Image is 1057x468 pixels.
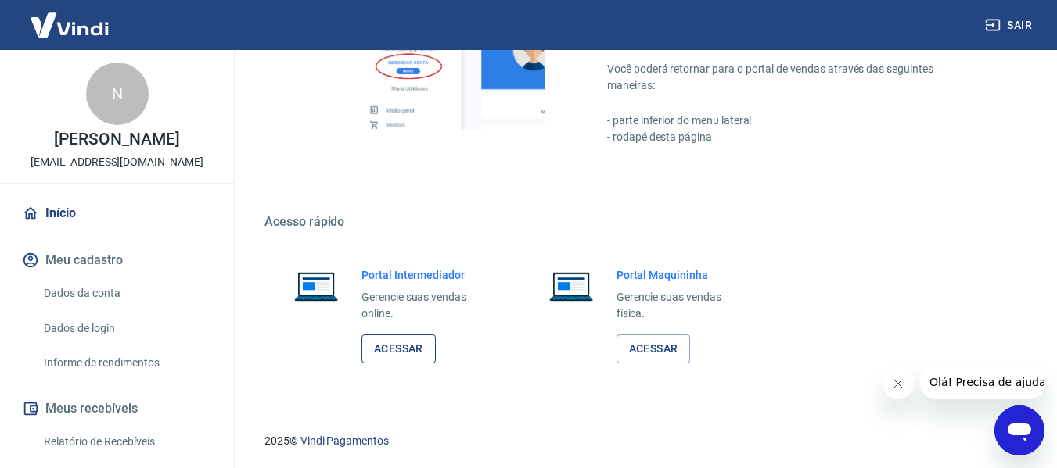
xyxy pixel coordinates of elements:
[264,433,1019,449] p: 2025 ©
[54,131,179,148] p: [PERSON_NAME]
[361,334,436,363] a: Acessar
[617,267,746,283] h6: Portal Maquininha
[19,1,120,48] img: Vindi
[538,267,604,305] img: Imagem de um notebook aberto
[617,289,746,322] p: Gerencie suas vendas física.
[19,196,215,230] a: Início
[264,214,1019,230] h5: Acesso rápido
[361,267,491,283] h6: Portal Intermediador
[38,313,215,345] a: Dados de login
[38,347,215,379] a: Informe de rendimentos
[994,405,1044,455] iframe: Botão para abrir a janela de mensagens
[607,61,982,94] p: Você poderá retornar para o portal de vendas através das seguintes maneiras:
[9,11,131,23] span: Olá! Precisa de ajuda?
[982,11,1038,40] button: Sair
[31,154,203,170] p: [EMAIL_ADDRESS][DOMAIN_NAME]
[607,113,982,129] p: - parte inferior do menu lateral
[920,365,1044,399] iframe: Mensagem da empresa
[19,391,215,426] button: Meus recebíveis
[19,243,215,277] button: Meu cadastro
[86,63,149,125] div: N
[300,434,389,447] a: Vindi Pagamentos
[38,277,215,309] a: Dados da conta
[607,129,982,145] p: - rodapé desta página
[283,267,349,305] img: Imagem de um notebook aberto
[883,368,914,399] iframe: Fechar mensagem
[617,334,691,363] a: Acessar
[38,426,215,458] a: Relatório de Recebíveis
[361,289,491,322] p: Gerencie suas vendas online.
